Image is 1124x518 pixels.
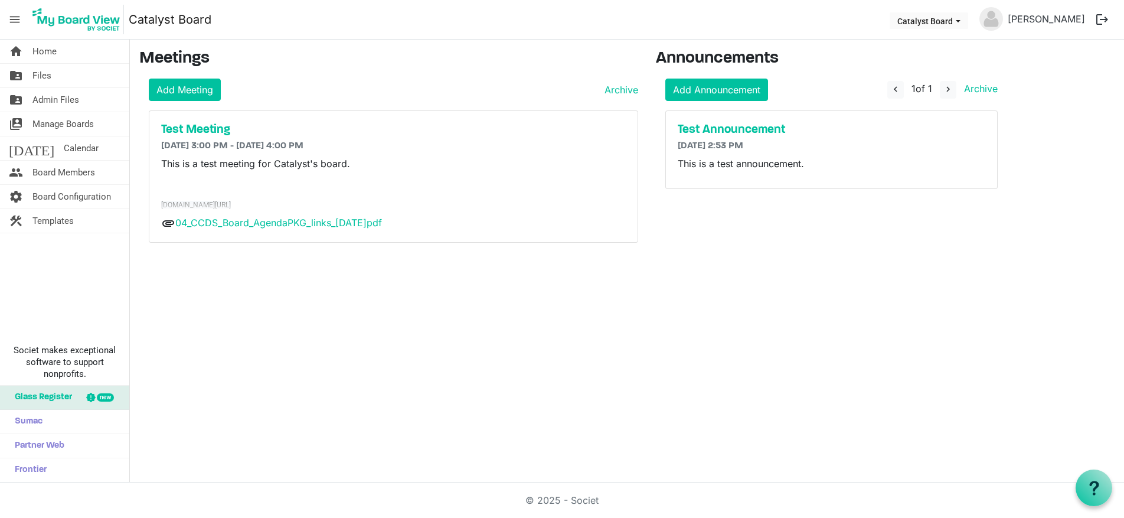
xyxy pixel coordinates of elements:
span: menu [4,8,26,31]
span: folder_shared [9,88,23,112]
h3: Announcements [656,49,1007,69]
a: Catalyst Board [129,8,211,31]
span: home [9,40,23,63]
a: 04_CCDS_Board_AgendaPKG_links_[DATE]pdf [175,217,382,229]
span: [DATE] [9,136,54,160]
span: of 1 [911,83,932,95]
a: © 2025 - Societ [525,494,599,506]
span: Calendar [64,136,99,160]
p: This is a test meeting for Catalyst's board. [161,157,626,171]
span: 1 [911,83,916,95]
span: construction [9,209,23,233]
span: Board Configuration [32,185,111,208]
span: Admin Files [32,88,79,112]
a: Add Announcement [665,79,768,101]
a: My Board View Logo [29,5,129,34]
span: folder_shared [9,64,23,87]
span: [DOMAIN_NAME][URL] [161,201,231,209]
a: Archive [600,83,638,97]
span: Files [32,64,51,87]
a: Archive [959,83,998,95]
a: Test Announcement [678,123,985,137]
p: This is a test announcement. [678,157,985,171]
button: navigate_before [887,81,904,99]
a: Add Meeting [149,79,221,101]
h6: [DATE] 3:00 PM - [DATE] 4:00 PM [161,141,626,152]
a: Test Meeting [161,123,626,137]
span: [DATE] 2:53 PM [678,141,743,151]
span: attachment [161,216,175,230]
span: Societ makes exceptional software to support nonprofits. [5,344,124,380]
span: Partner Web [9,434,64,458]
span: settings [9,185,23,208]
span: Board Members [32,161,95,184]
span: people [9,161,23,184]
span: Home [32,40,57,63]
button: Catalyst Board dropdownbutton [890,12,968,29]
span: Sumac [9,410,43,434]
span: navigate_before [890,84,901,95]
a: [PERSON_NAME] [1003,7,1090,31]
span: Glass Register [9,386,72,409]
button: logout [1090,7,1115,32]
img: no-profile-picture.svg [979,7,1003,31]
span: navigate_next [943,84,953,95]
span: switch_account [9,112,23,136]
h3: Meetings [139,49,638,69]
img: My Board View Logo [29,5,124,34]
span: Frontier [9,458,47,482]
div: new [97,393,114,402]
span: Manage Boards [32,112,94,136]
span: Templates [32,209,74,233]
button: navigate_next [940,81,956,99]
